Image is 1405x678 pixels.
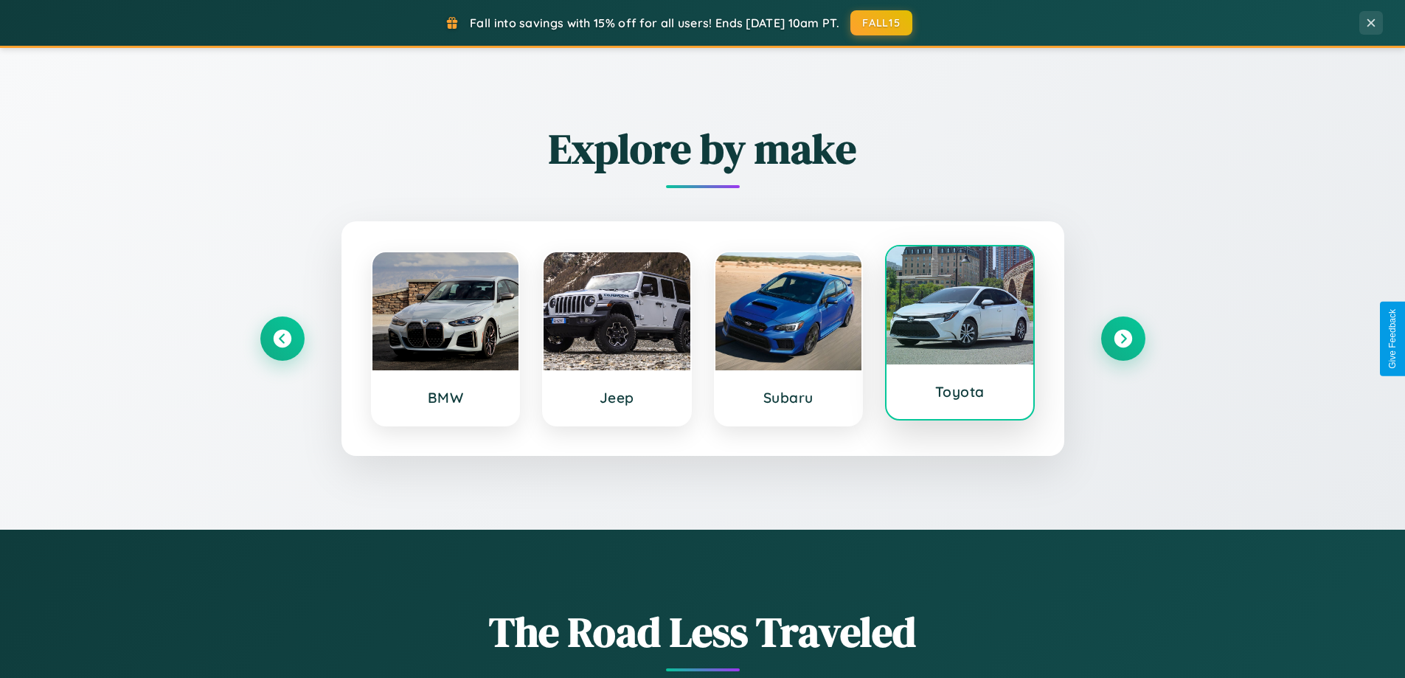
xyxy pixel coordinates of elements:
[730,389,847,407] h3: Subaru
[260,603,1145,660] h1: The Road Less Traveled
[901,383,1019,401] h3: Toyota
[260,120,1145,177] h2: Explore by make
[850,10,912,35] button: FALL15
[558,389,676,407] h3: Jeep
[470,15,839,30] span: Fall into savings with 15% off for all users! Ends [DATE] 10am PT.
[387,389,504,407] h3: BMW
[1387,309,1398,369] div: Give Feedback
